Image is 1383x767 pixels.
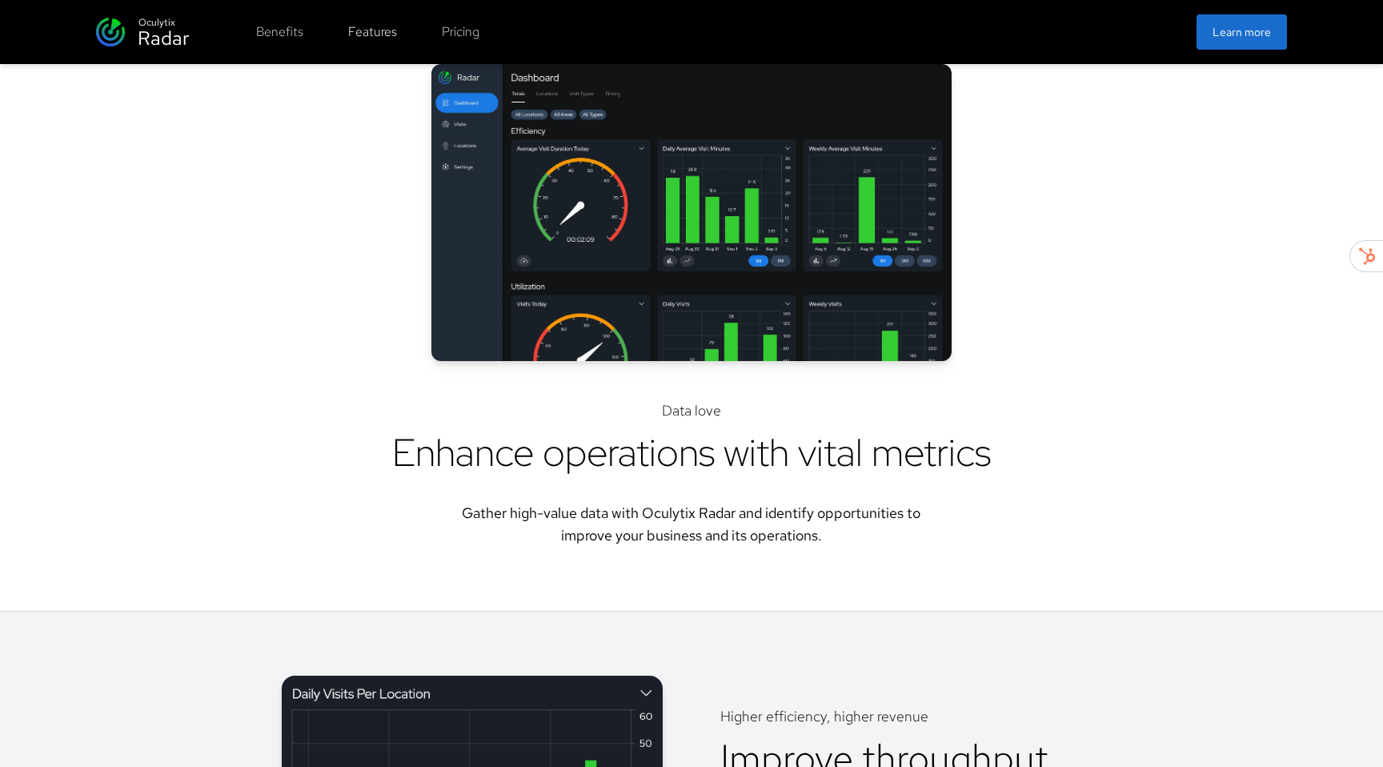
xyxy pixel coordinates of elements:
[432,16,489,48] button: Pricing
[96,13,189,51] button: Oculytix Radar
[339,16,407,48] button: Features
[138,26,189,51] div: Radar
[451,502,932,547] div: Gather high-value data with Oculytix Radar and identify opportunities to improve your business an...
[720,705,1101,728] div: Higher efficiency, higher revenue
[431,64,952,361] img: Radar Dashboard desktop screenshot
[392,428,991,476] h2: Enhance operations with vital metrics
[1197,14,1287,50] button: Learn more
[662,400,721,422] div: Data love
[247,16,313,48] button: Benefits
[138,15,175,30] div: Oculytix
[96,18,125,46] img: Radar Logo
